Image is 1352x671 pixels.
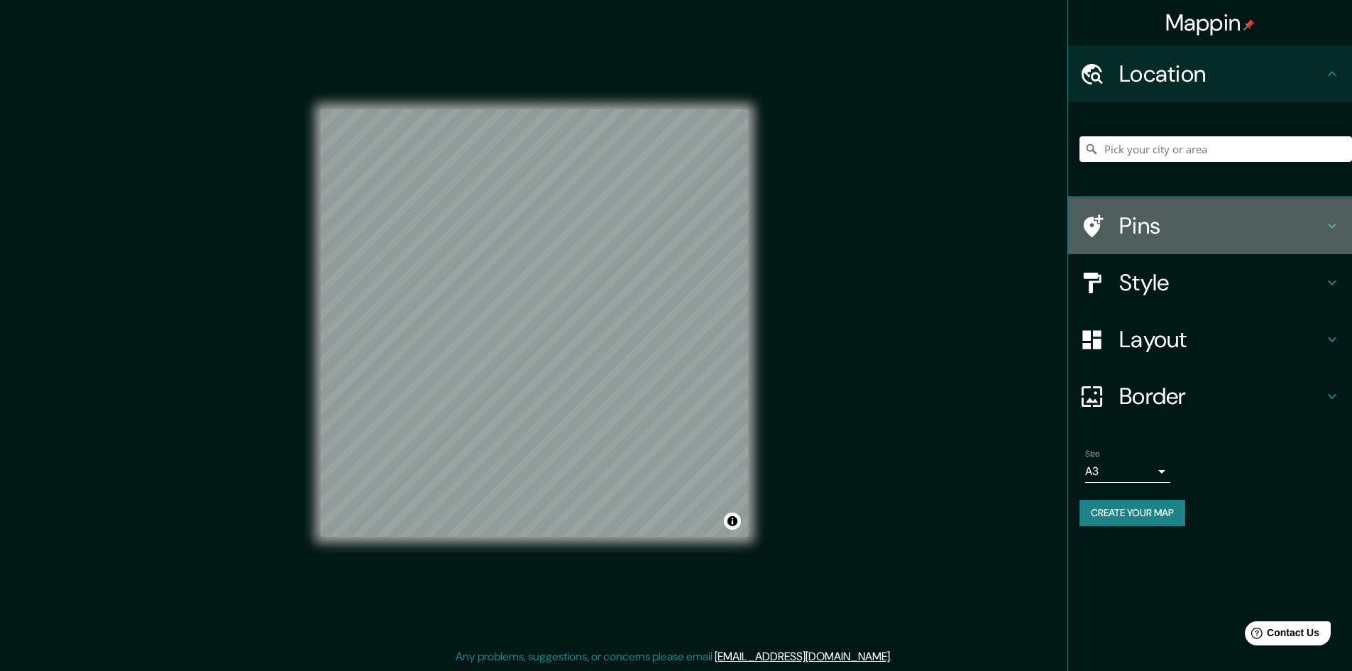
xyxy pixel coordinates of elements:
[715,649,890,664] a: [EMAIL_ADDRESS][DOMAIN_NAME]
[1068,254,1352,311] div: Style
[321,109,748,537] canvas: Map
[1119,382,1324,410] h4: Border
[724,513,741,530] button: Toggle attribution
[1079,500,1185,526] button: Create your map
[1085,460,1170,483] div: A3
[894,648,897,665] div: .
[1079,136,1352,162] input: Pick your city or area
[1068,45,1352,102] div: Location
[1119,212,1324,240] h4: Pins
[456,648,892,665] p: Any problems, suggestions, or concerns please email .
[1119,325,1324,354] h4: Layout
[1119,268,1324,297] h4: Style
[1165,9,1255,37] h4: Mappin
[1068,368,1352,425] div: Border
[1085,448,1100,460] label: Size
[1226,616,1336,655] iframe: Help widget launcher
[1243,19,1255,31] img: pin-icon.png
[1119,60,1324,88] h4: Location
[892,648,894,665] div: .
[1068,311,1352,368] div: Layout
[1068,197,1352,254] div: Pins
